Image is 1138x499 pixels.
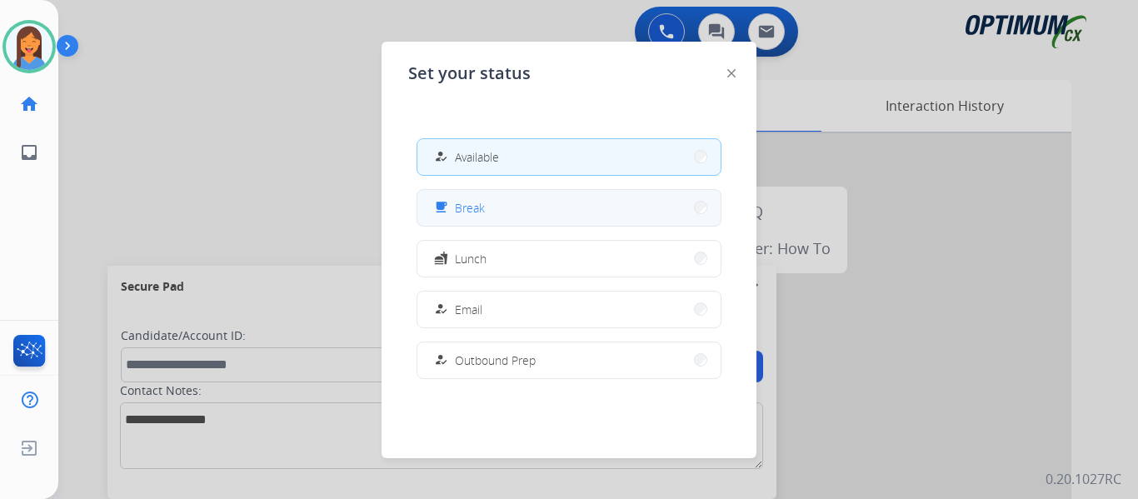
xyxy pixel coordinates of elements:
mat-icon: home [19,94,39,114]
img: close-button [727,69,736,77]
button: Break [417,190,721,226]
button: Available [417,139,721,175]
span: Break [455,199,485,217]
span: Email [455,301,482,318]
p: 0.20.1027RC [1046,469,1121,489]
span: Available [455,148,499,166]
mat-icon: how_to_reg [434,353,448,367]
button: Email [417,292,721,327]
mat-icon: how_to_reg [434,150,448,164]
span: Lunch [455,250,487,267]
mat-icon: free_breakfast [434,201,448,215]
span: Outbound Prep [455,352,536,369]
mat-icon: fastfood [434,252,448,266]
mat-icon: inbox [19,142,39,162]
button: Lunch [417,241,721,277]
button: Outbound Prep [417,342,721,378]
span: Set your status [408,62,531,85]
img: avatar [6,23,52,70]
mat-icon: how_to_reg [434,302,448,317]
